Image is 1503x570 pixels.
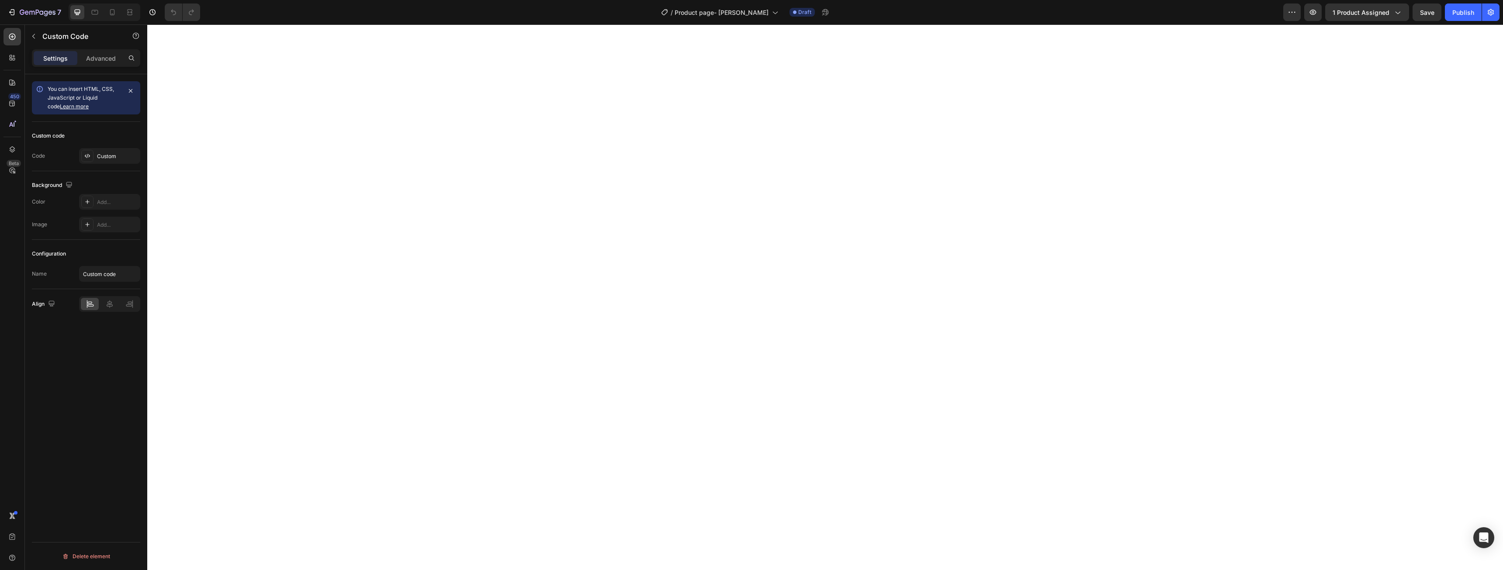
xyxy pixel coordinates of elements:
[60,103,89,110] a: Learn more
[32,298,57,310] div: Align
[32,549,140,563] button: Delete element
[86,54,116,63] p: Advanced
[32,270,47,278] div: Name
[62,551,110,562] div: Delete element
[7,160,21,167] div: Beta
[97,198,138,206] div: Add...
[32,132,65,140] div: Custom code
[43,54,68,63] p: Settings
[97,152,138,160] div: Custom
[57,7,61,17] p: 7
[97,221,138,229] div: Add...
[1413,3,1441,21] button: Save
[1452,8,1474,17] div: Publish
[8,93,21,100] div: 450
[1445,3,1482,21] button: Publish
[1333,8,1389,17] span: 1 product assigned
[1325,3,1409,21] button: 1 product assigned
[48,86,114,110] span: You can insert HTML, CSS, JavaScript or Liquid code
[3,3,65,21] button: 7
[42,31,117,41] p: Custom Code
[147,24,1503,570] iframe: Design area
[671,8,673,17] span: /
[32,198,45,206] div: Color
[165,3,200,21] div: Undo/Redo
[32,152,45,160] div: Code
[32,250,66,258] div: Configuration
[32,180,74,191] div: Background
[1420,9,1434,16] span: Save
[32,221,47,228] div: Image
[1473,527,1494,548] div: Open Intercom Messenger
[798,8,811,16] span: Draft
[675,8,769,17] span: Product page- [PERSON_NAME]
